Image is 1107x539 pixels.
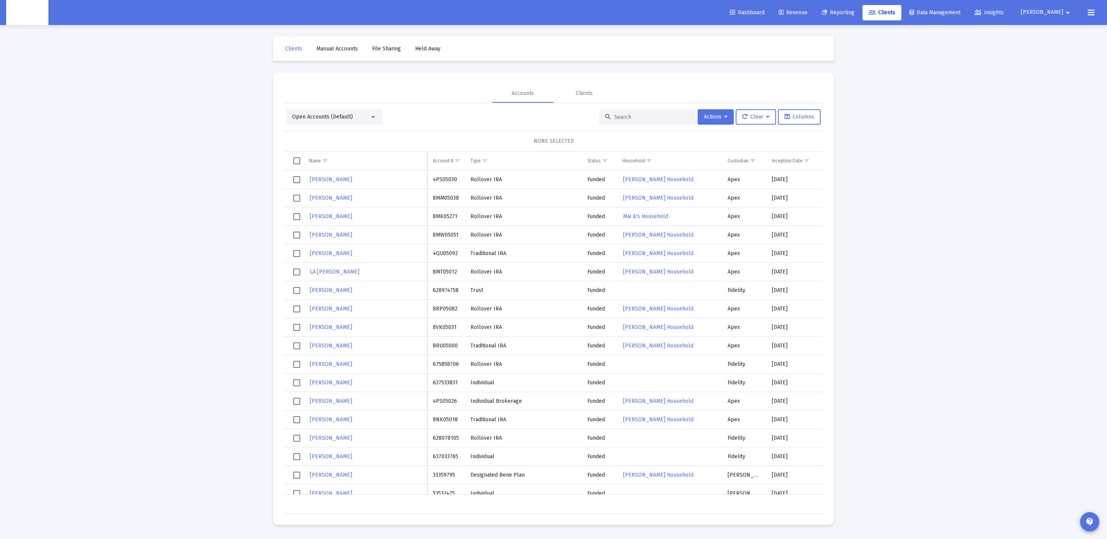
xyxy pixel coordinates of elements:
[722,447,766,466] td: Fidelity
[785,113,814,120] span: Columns
[465,281,582,300] td: Trust
[310,416,352,423] span: [PERSON_NAME]
[622,340,694,351] a: [PERSON_NAME] Household
[722,300,766,318] td: Apex
[722,466,766,484] td: [PERSON_NAME]
[427,300,465,318] td: 8RP05082
[766,170,822,189] td: [DATE]
[766,244,822,263] td: [DATE]
[427,466,465,484] td: 33359795
[778,109,821,125] button: Columns
[622,211,669,222] a: Mai &'s Household
[309,158,321,164] div: Name
[310,287,352,294] span: [PERSON_NAME]
[722,207,766,226] td: Apex
[310,213,352,220] span: [PERSON_NAME]
[310,232,352,238] span: [PERSON_NAME]
[909,9,961,16] span: Data Management
[465,466,582,484] td: Designated Bene Plan
[587,305,612,313] div: Funded
[316,45,358,52] span: Manual Accounts
[309,285,353,296] a: [PERSON_NAME]
[427,447,465,466] td: 637033765
[465,484,582,503] td: Individual
[766,429,822,447] td: [DATE]
[722,411,766,429] td: Apex
[293,287,300,294] div: Select row
[465,244,582,263] td: Traditional IRA
[804,158,809,164] span: Show filter options for column 'Inception Date'
[821,226,882,244] td: [DATE]
[722,152,766,170] td: Column Custodian
[293,361,300,368] div: Select row
[293,379,300,386] div: Select row
[310,398,352,404] span: [PERSON_NAME]
[821,374,882,392] td: [DATE]
[816,5,861,20] a: Reporting
[1063,5,1072,20] mat-icon: arrow_drop_down
[821,429,882,447] td: [DATE]
[646,158,652,164] span: Show filter options for column 'Household'
[12,5,43,20] img: Dashboard
[863,5,901,20] a: Clients
[465,355,582,374] td: Rollover IRA
[722,189,766,207] td: Apex
[310,379,352,386] span: [PERSON_NAME]
[587,158,601,164] div: Status
[309,488,353,499] a: [PERSON_NAME]
[427,226,465,244] td: 8MW05051
[766,207,822,226] td: [DATE]
[427,392,465,411] td: 4PS05026
[310,250,352,257] span: [PERSON_NAME]
[602,158,608,164] span: Show filter options for column 'Status'
[622,322,694,333] a: [PERSON_NAME] Household
[622,229,694,240] a: [PERSON_NAME] Household
[766,281,822,300] td: [DATE]
[291,137,816,145] div: NONE SELECTED
[623,195,693,201] span: [PERSON_NAME] Household
[975,9,1004,16] span: Insights
[722,429,766,447] td: Fidelity
[722,244,766,263] td: Apex
[465,392,582,411] td: Individual Brokerage
[293,213,300,220] div: Select row
[293,176,300,183] div: Select row
[512,90,534,97] div: Accounts
[372,45,401,52] span: File Sharing
[622,174,694,185] a: [PERSON_NAME] Household
[427,484,465,503] td: 53532475
[427,152,465,170] td: Column Account #
[821,244,882,263] td: [DATE]
[722,337,766,355] td: Apex
[465,411,582,429] td: Traditional IRA
[427,318,465,337] td: 8VK05031
[623,213,668,220] span: Mai &'s Household
[310,361,352,367] span: [PERSON_NAME]
[309,322,353,333] a: [PERSON_NAME]
[587,194,612,202] div: Funded
[821,447,882,466] td: [DATE]
[415,45,440,52] span: Held Away
[309,359,353,370] a: [PERSON_NAME]
[821,411,882,429] td: [DATE]
[310,453,352,460] span: [PERSON_NAME]
[821,466,882,484] td: [DATE]
[623,398,693,404] span: [PERSON_NAME] Household
[465,300,582,318] td: Rollover IRA
[622,303,694,314] a: [PERSON_NAME] Household
[279,41,308,57] a: Clients
[821,207,882,226] td: [DATE]
[869,9,895,16] span: Clients
[310,435,352,441] span: [PERSON_NAME]
[465,152,582,170] td: Column Type
[465,207,582,226] td: Rollover IRA
[293,416,300,423] div: Select row
[587,324,612,331] div: Funded
[722,374,766,392] td: Fidelity
[293,472,300,479] div: Select row
[482,158,488,164] span: Show filter options for column 'Type'
[366,41,407,57] a: File Sharing
[310,342,352,349] span: [PERSON_NAME]
[427,207,465,226] td: 8MK05271
[766,355,822,374] td: [DATE]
